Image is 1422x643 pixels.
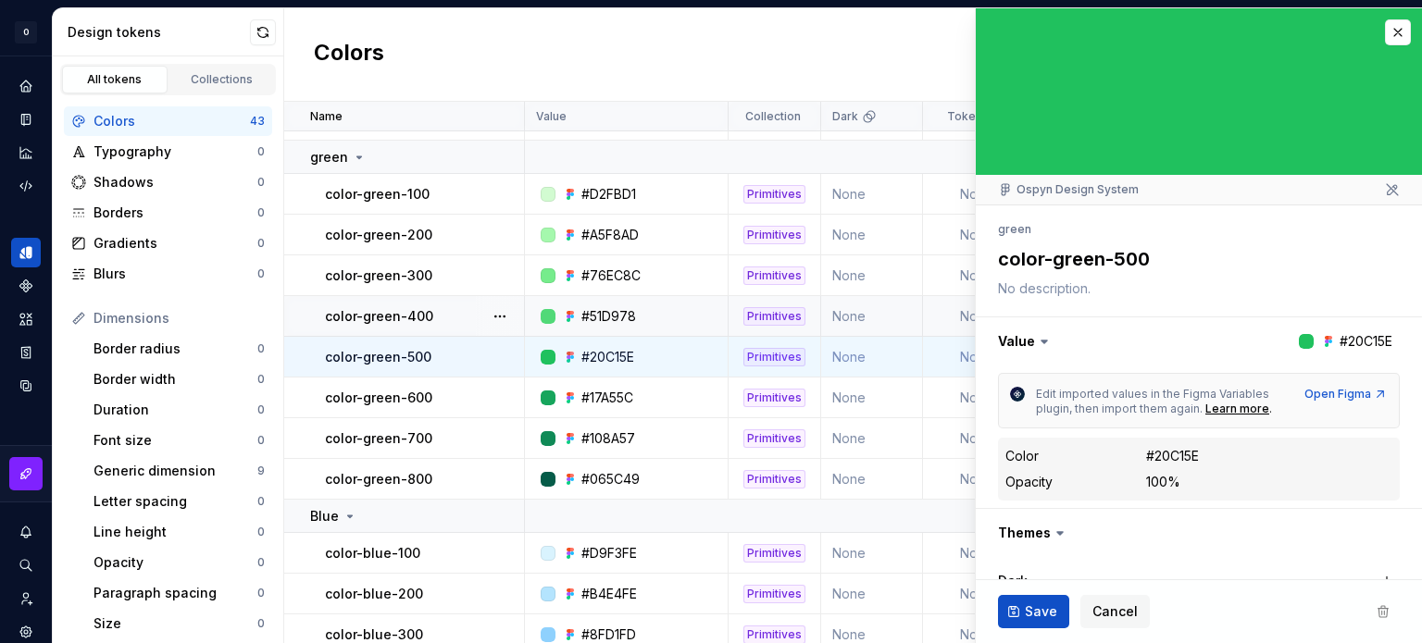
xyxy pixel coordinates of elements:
div: Primitives [743,226,805,244]
p: Value [536,109,567,124]
div: Duration [94,401,257,419]
a: Gradients0 [64,229,272,258]
p: color-green-500 [325,348,431,366]
div: #A5F8AD [581,226,639,244]
div: #D2FBD1 [581,185,636,204]
div: Analytics [11,138,41,167]
div: Opacity [1005,473,1053,491]
p: color-green-400 [325,307,433,326]
a: Shadows0 [64,167,272,197]
div: Primitives [743,585,805,603]
div: 0 [257,525,265,539]
div: 0 [257,144,265,159]
div: #065C49 [581,470,640,488]
div: Primitives [743,266,805,285]
h2: Colors [314,38,384,71]
a: Line height0 [86,517,272,547]
p: color-blue-200 [325,585,423,603]
div: 43 [250,114,265,129]
div: Font size [94,431,257,450]
p: color-green-100 [325,185,430,204]
a: Open Figma [1304,387,1388,402]
p: color-green-200 [325,226,432,244]
div: 0 [257,494,265,509]
div: Primitives [743,307,805,326]
a: Components [11,271,41,301]
div: All tokens [69,72,161,87]
td: None [923,574,1030,614]
a: Opacity0 [86,548,272,577]
p: color-blue-100 [325,544,420,563]
p: Dark [832,109,858,124]
div: O [15,21,37,43]
a: Border radius0 [86,334,272,364]
div: Primitives [743,544,805,563]
div: 0 [257,341,265,356]
a: Font size0 [86,426,272,455]
a: Paragraph spacing0 [86,578,272,608]
a: Assets [11,304,41,334]
a: Code automation [11,171,41,201]
div: #108A57 [581,429,635,448]
a: Borders0 [64,198,272,228]
td: None [821,337,923,377]
div: 0 [257,616,265,631]
td: None [821,459,923,500]
td: None [821,377,923,418]
div: Colors [94,112,250,130]
div: Primitives [743,185,805,204]
button: Notifications [11,517,41,547]
div: Design tokens [68,23,250,42]
div: 100% [1146,473,1180,491]
div: #20C15E [581,348,634,366]
div: Primitives [743,470,805,488]
p: color-green-300 [325,266,432,285]
span: Cancel [1092,602,1138,621]
div: 0 [257,433,265,448]
div: Collections [176,72,268,87]
a: Duration0 [86,395,272,425]
a: Storybook stories [11,338,41,367]
div: 0 [257,372,265,387]
label: Dark [998,572,1028,590]
a: Design tokens [11,238,41,267]
td: None [821,296,923,337]
div: Ospyn Design System [998,182,1139,197]
a: Colors43 [64,106,272,136]
div: 0 [257,236,265,251]
td: None [821,418,923,459]
td: None [923,174,1030,215]
button: Search ⌘K [11,550,41,580]
button: Cancel [1080,595,1150,628]
p: green [310,148,348,167]
a: Typography0 [64,137,272,167]
td: None [923,418,1030,459]
td: None [923,337,1030,377]
td: None [923,377,1030,418]
div: #B4E4FE [581,585,637,603]
div: Borders [94,204,257,222]
a: Size0 [86,609,272,638]
div: Documentation [11,105,41,134]
td: None [821,533,923,574]
div: Primitives [743,429,805,448]
a: Data sources [11,371,41,401]
p: Token set [947,109,1003,124]
li: green [998,222,1031,236]
p: Name [310,109,343,124]
div: Opacity [94,553,257,572]
a: Letter spacing0 [86,487,272,516]
div: 0 [257,266,265,281]
div: Primitives [743,389,805,407]
p: color-green-800 [325,470,432,488]
td: None [923,296,1030,337]
a: Invite team [11,584,41,613]
td: None [821,174,923,215]
td: None [923,533,1030,574]
div: Dimensions [94,309,265,328]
